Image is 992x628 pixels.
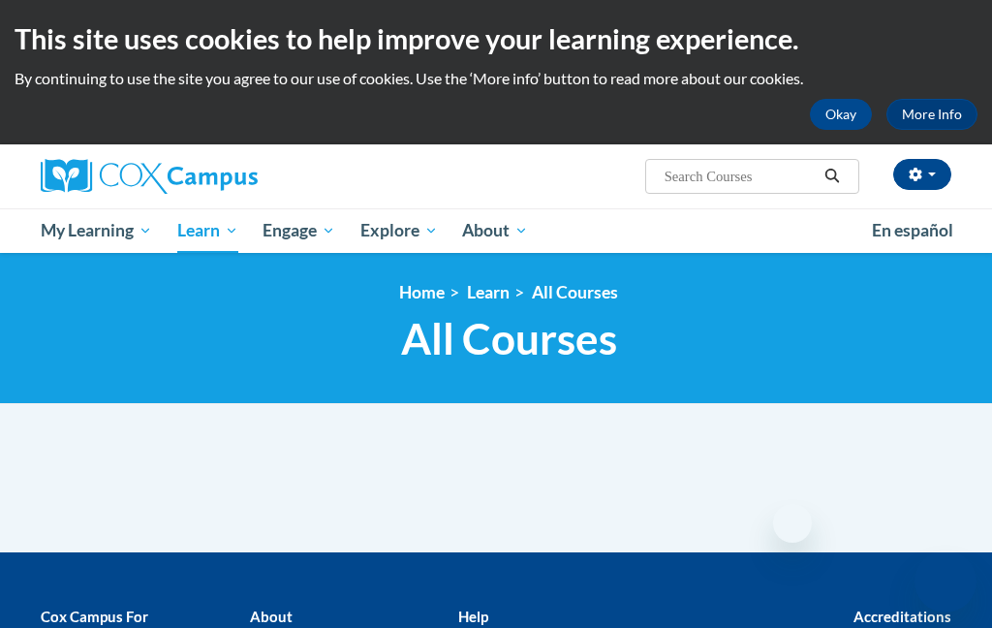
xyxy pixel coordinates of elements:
b: Help [458,608,488,625]
a: Learn [467,282,510,302]
p: By continuing to use the site you agree to our use of cookies. Use the ‘More info’ button to read... [15,68,977,89]
a: Explore [348,208,450,253]
button: Search [818,165,847,188]
a: Home [399,282,445,302]
a: My Learning [28,208,165,253]
b: About [250,608,293,625]
input: Search Courses [663,165,818,188]
span: Engage [263,219,335,242]
span: Learn [177,219,238,242]
a: More Info [886,99,977,130]
button: Account Settings [893,159,951,190]
a: All Courses [532,282,618,302]
span: My Learning [41,219,152,242]
span: All Courses [401,313,617,364]
b: Accreditations [853,608,951,625]
a: Learn [165,208,251,253]
a: Cox Campus [41,159,325,194]
a: Engage [250,208,348,253]
a: About [450,208,542,253]
button: Okay [810,99,872,130]
iframe: Button to launch messaging window [914,550,976,612]
b: Cox Campus For [41,608,148,625]
span: About [462,219,528,242]
span: En español [872,220,953,240]
img: Cox Campus [41,159,258,194]
a: En español [859,210,966,251]
iframe: Close message [773,504,812,543]
div: Main menu [26,208,966,253]
span: Explore [360,219,438,242]
h2: This site uses cookies to help improve your learning experience. [15,19,977,58]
